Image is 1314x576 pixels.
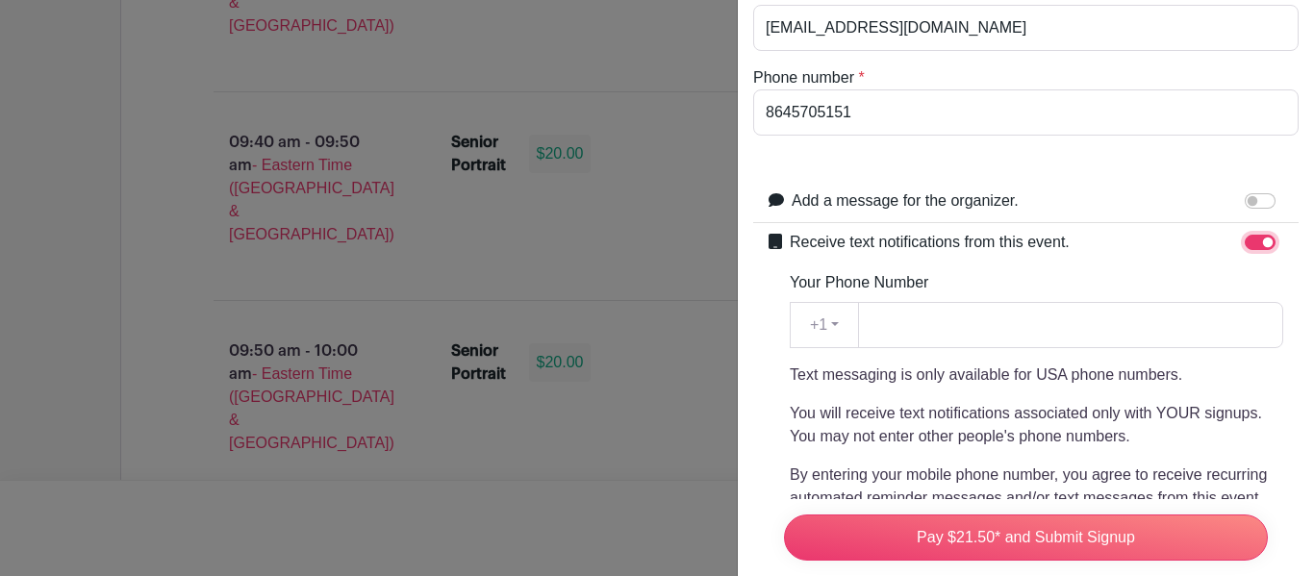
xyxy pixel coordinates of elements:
label: Receive text notifications from this event. [790,231,1070,254]
label: Phone number [753,66,854,89]
p: You will receive text notifications associated only with YOUR signups. You may not enter other pe... [790,402,1283,448]
input: Pay $21.50* and Submit Signup [784,514,1268,561]
p: Text messaging is only available for USA phone numbers. [790,363,1283,387]
button: +1 [790,302,859,348]
label: Your Phone Number [790,271,928,294]
label: Add a message for the organizer. [792,189,1019,213]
